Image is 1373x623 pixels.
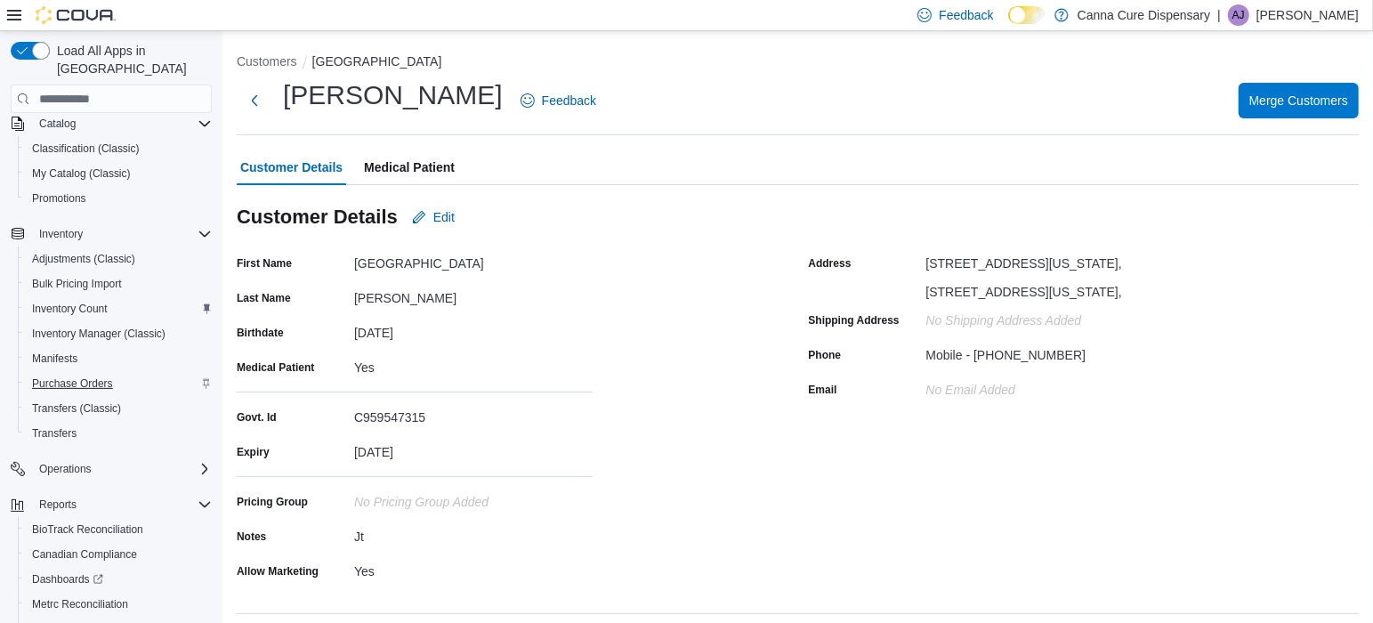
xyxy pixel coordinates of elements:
[32,494,212,515] span: Reports
[18,592,219,617] button: Metrc Reconciliation
[1232,4,1245,26] span: AJ
[354,522,593,544] div: Jt
[39,462,92,476] span: Operations
[32,376,113,391] span: Purchase Orders
[25,248,212,270] span: Adjustments (Classic)
[18,567,219,592] a: Dashboards
[25,188,212,209] span: Promotions
[237,206,398,228] h3: Customer Details
[32,458,212,480] span: Operations
[237,495,308,509] label: Pricing Group
[32,352,77,366] span: Manifests
[25,544,144,565] a: Canadian Compliance
[32,113,83,134] button: Catalog
[25,163,138,184] a: My Catalog (Classic)
[32,426,77,441] span: Transfers
[18,186,219,211] button: Promotions
[32,113,212,134] span: Catalog
[513,83,603,118] a: Feedback
[18,247,219,271] button: Adjustments (Classic)
[25,373,120,394] a: Purchase Orders
[32,327,166,341] span: Inventory Manager (Classic)
[237,445,270,459] label: Expiry
[18,517,219,542] button: BioTrack Reconciliation
[4,111,219,136] button: Catalog
[926,376,1016,397] div: No Email added
[25,188,93,209] a: Promotions
[25,569,110,590] a: Dashboards
[1249,92,1348,109] span: Merge Customers
[237,54,297,69] button: Customers
[283,77,503,113] h1: [PERSON_NAME]
[32,597,128,611] span: Metrc Reconciliation
[25,594,212,615] span: Metrc Reconciliation
[39,117,76,131] span: Catalog
[32,572,103,587] span: Dashboards
[25,323,173,344] a: Inventory Manager (Classic)
[354,284,593,305] div: [PERSON_NAME]
[32,401,121,416] span: Transfers (Classic)
[25,519,212,540] span: BioTrack Reconciliation
[4,492,219,517] button: Reports
[32,223,90,245] button: Inventory
[18,396,219,421] button: Transfers (Classic)
[1217,4,1221,26] p: |
[1008,24,1009,25] span: Dark Mode
[32,223,212,245] span: Inventory
[18,371,219,396] button: Purchase Orders
[809,348,842,362] label: Phone
[39,498,77,512] span: Reports
[354,403,593,425] div: C959547315
[18,296,219,321] button: Inventory Count
[25,298,212,320] span: Inventory Count
[25,273,212,295] span: Bulk Pricing Import
[32,252,135,266] span: Adjustments (Classic)
[25,248,142,270] a: Adjustments (Classic)
[237,564,319,578] label: Allow Marketing
[542,92,596,109] span: Feedback
[354,353,593,375] div: Yes
[32,166,131,181] span: My Catalog (Classic)
[32,458,99,480] button: Operations
[25,519,150,540] a: BioTrack Reconciliation
[926,306,1165,328] div: No Shipping Address added
[1078,4,1210,26] p: Canna Cure Dispensary
[354,438,593,459] div: [DATE]
[237,83,272,118] button: Next
[36,6,116,24] img: Cova
[433,208,455,226] span: Edit
[39,227,83,241] span: Inventory
[237,530,266,544] label: Notes
[32,191,86,206] span: Promotions
[32,522,143,537] span: BioTrack Reconciliation
[18,321,219,346] button: Inventory Manager (Classic)
[25,163,212,184] span: My Catalog (Classic)
[237,360,314,375] label: Medical Patient
[18,271,219,296] button: Bulk Pricing Import
[809,313,900,328] label: Shipping Address
[1228,4,1249,26] div: Angie Johnson
[25,323,212,344] span: Inventory Manager (Classic)
[237,291,291,305] label: Last Name
[1256,4,1359,26] p: [PERSON_NAME]
[237,326,284,340] label: Birthdate
[25,373,212,394] span: Purchase Orders
[237,410,277,425] label: Govt. Id
[25,298,115,320] a: Inventory Count
[32,277,122,291] span: Bulk Pricing Import
[926,341,1086,362] div: Mobile - [PHONE_NUMBER]
[354,319,593,340] div: [DATE]
[237,53,1359,74] nav: An example of EuiBreadcrumbs
[25,398,212,419] span: Transfers (Classic)
[32,494,84,515] button: Reports
[25,273,129,295] a: Bulk Pricing Import
[18,346,219,371] button: Manifests
[25,398,128,419] a: Transfers (Classic)
[312,54,442,69] button: [GEOGRAPHIC_DATA]
[25,594,135,615] a: Metrc Reconciliation
[1008,6,1046,25] input: Dark Mode
[809,256,852,271] label: Address
[25,348,85,369] a: Manifests
[237,256,292,271] label: First Name
[354,488,593,509] div: No Pricing Group Added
